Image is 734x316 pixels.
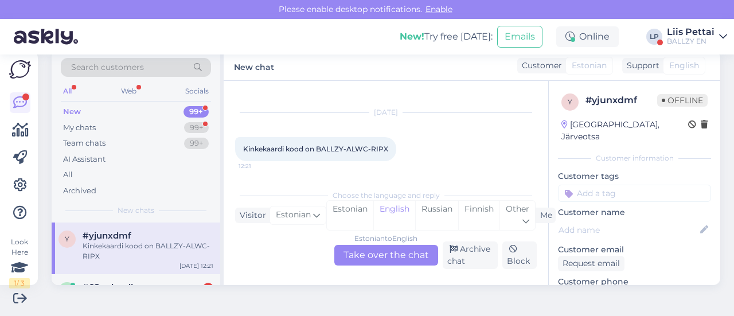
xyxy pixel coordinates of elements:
p: Customer email [558,244,711,256]
div: 99+ [183,106,209,118]
div: Customer information [558,153,711,163]
div: Socials [183,84,211,99]
div: 1 / 3 [9,278,30,288]
b: New! [400,31,424,42]
span: Estonian [572,60,607,72]
div: All [63,169,73,181]
div: Me [536,209,552,221]
p: Customer phone [558,276,711,288]
div: Web [119,84,139,99]
div: 99+ [184,138,209,149]
input: Add a tag [558,185,711,202]
input: Add name [559,224,698,236]
span: English [669,60,699,72]
span: Search customers [71,61,144,73]
div: AI Assistant [63,154,106,165]
div: Look Here [9,237,30,288]
div: Archived [63,185,96,197]
div: [GEOGRAPHIC_DATA], Järveotsa [561,119,688,143]
div: Try free [DATE]: [400,30,493,44]
span: y [65,235,69,243]
div: Estonian to English [354,233,417,244]
span: New chats [118,205,154,216]
p: Customer tags [558,170,711,182]
span: Enable [422,4,456,14]
span: #yjunxdmf [83,231,131,241]
span: #02nghwdk [83,282,136,292]
div: 99+ [184,122,209,134]
div: Block [502,241,537,269]
div: Request email [558,256,624,271]
div: My chats [63,122,96,134]
div: 1 [203,283,213,293]
div: New [63,106,81,118]
div: All [61,84,74,99]
div: Estonian [327,201,373,230]
div: LP [646,29,662,45]
span: 12:21 [239,162,282,170]
div: English [373,201,415,230]
div: Finnish [458,201,499,230]
a: Liis PettaiBALLZY EN [667,28,727,46]
span: Estonian [276,209,311,221]
button: Emails [497,26,542,48]
div: Kinkekaardi kood on BALLZY-ALWC-RIPX [83,241,213,262]
div: Team chats [63,138,106,149]
span: Other [506,204,529,214]
div: [DATE] [235,107,537,118]
div: Archive chat [443,241,498,269]
div: Customer [517,60,562,72]
div: Online [556,26,619,47]
div: BALLZY EN [667,37,715,46]
label: New chat [234,58,274,73]
div: Liis Pettai [667,28,715,37]
p: Customer name [558,206,711,219]
span: Offline [657,94,708,107]
div: Choose the language and reply [235,190,537,201]
div: # yjunxdmf [585,93,657,107]
div: Take over the chat [334,245,438,266]
div: Visitor [235,209,266,221]
div: Russian [415,201,458,230]
div: [DATE] 12:21 [179,262,213,270]
div: Support [622,60,659,72]
span: Kinkekaardi kood on BALLZY-ALWC-RIPX [243,145,388,153]
span: y [568,97,572,106]
img: Askly Logo [9,60,31,79]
